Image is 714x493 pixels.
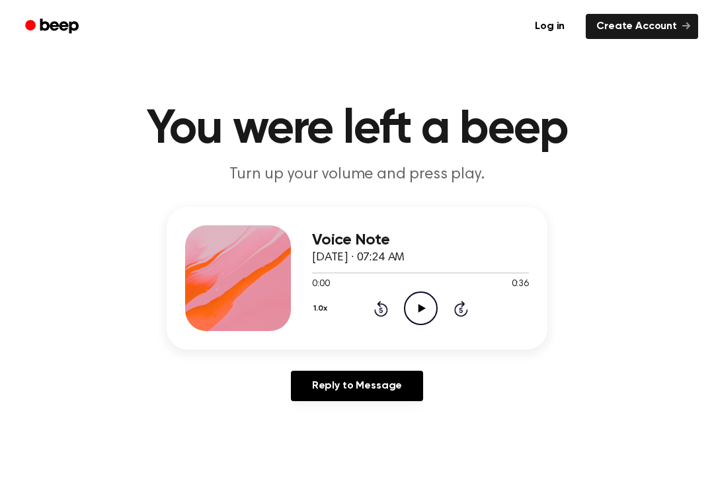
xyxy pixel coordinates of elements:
[312,231,529,249] h3: Voice Note
[312,278,329,291] span: 0:00
[522,11,578,42] a: Log in
[586,14,698,39] a: Create Account
[312,252,405,264] span: [DATE] · 07:24 AM
[19,106,695,153] h1: You were left a beep
[291,371,423,401] a: Reply to Message
[512,278,529,291] span: 0:36
[16,14,91,40] a: Beep
[312,297,332,320] button: 1.0x
[103,164,611,186] p: Turn up your volume and press play.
